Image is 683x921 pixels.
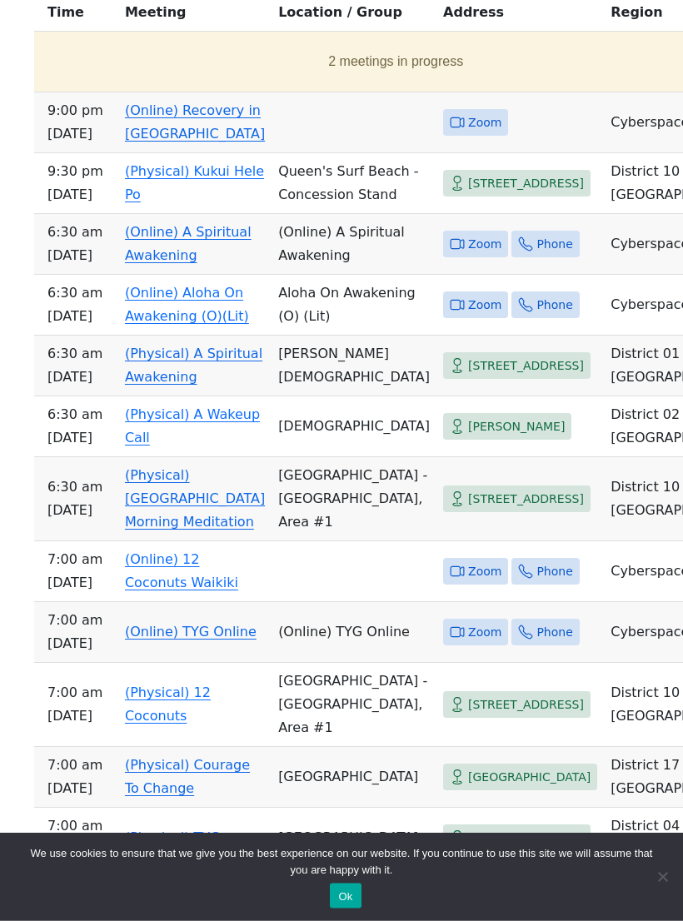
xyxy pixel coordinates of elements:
[272,748,436,809] td: [GEOGRAPHIC_DATA]
[272,397,436,458] td: [DEMOGRAPHIC_DATA]
[125,407,260,446] a: (Physical) A Wakeup Call
[47,549,112,572] span: 7:00 AM
[468,174,584,195] span: [STREET_ADDRESS]
[468,113,501,134] span: Zoom
[125,552,238,591] a: (Online) 12 Coconuts Waikiki
[125,164,264,203] a: (Physical) Kukui Hele Po
[468,623,501,644] span: Zoom
[272,603,436,664] td: (Online) TYG Online
[47,282,112,306] span: 6:30 AM
[272,664,436,748] td: [GEOGRAPHIC_DATA] - [GEOGRAPHIC_DATA], Area #1
[47,427,112,451] span: [DATE]
[125,830,221,846] a: (Physical) TYG
[272,154,436,215] td: Queen's Surf Beach - Concession Stand
[125,225,252,264] a: (Online) A Spiritual Awakening
[272,336,436,397] td: [PERSON_NAME][DEMOGRAPHIC_DATA]
[468,768,591,789] span: [GEOGRAPHIC_DATA]
[47,222,112,245] span: 6:30 AM
[125,468,265,530] a: (Physical) [GEOGRAPHIC_DATA] Morning Meditation
[468,695,584,716] span: [STREET_ADDRESS]
[34,2,118,32] th: Time
[468,417,565,438] span: [PERSON_NAME]
[47,610,112,633] span: 7:00 AM
[47,184,112,207] span: [DATE]
[47,123,112,147] span: [DATE]
[47,633,112,656] span: [DATE]
[47,476,112,500] span: 6:30 AM
[330,884,361,909] button: Ok
[125,103,265,142] a: (Online) Recovery in [GEOGRAPHIC_DATA]
[536,562,572,583] span: Phone
[272,809,436,869] td: [GEOGRAPHIC_DATA]
[47,754,112,778] span: 7:00 AM
[25,845,658,879] span: We use cookies to ensure that we give you the best experience on our website. If you continue to ...
[536,235,572,256] span: Phone
[125,625,257,640] a: (Online) TYG Online
[125,346,262,386] a: (Physical) A Spiritual Awakening
[468,562,501,583] span: Zoom
[47,343,112,366] span: 6:30 AM
[47,161,112,184] span: 9:30 PM
[47,778,112,801] span: [DATE]
[536,296,572,316] span: Phone
[468,490,584,510] span: [STREET_ADDRESS]
[47,245,112,268] span: [DATE]
[272,276,436,336] td: Aloha On Awakening (O) (Lit)
[468,829,584,849] span: [STREET_ADDRESS]
[47,815,112,839] span: 7:00 AM
[47,705,112,729] span: [DATE]
[272,215,436,276] td: (Online) A Spiritual Awakening
[47,404,112,427] span: 6:30 AM
[468,235,501,256] span: Zoom
[125,758,250,797] a: (Physical) Courage To Change
[125,685,211,724] a: (Physical) 12 Coconuts
[468,296,501,316] span: Zoom
[436,2,604,32] th: Address
[125,286,249,325] a: (Online) Aloha On Awakening (O)(Lit)
[468,356,584,377] span: [STREET_ADDRESS]
[47,572,112,595] span: [DATE]
[47,682,112,705] span: 7:00 AM
[536,623,572,644] span: Phone
[272,2,436,32] th: Location / Group
[47,366,112,390] span: [DATE]
[654,869,671,885] span: No
[272,458,436,542] td: [GEOGRAPHIC_DATA] - [GEOGRAPHIC_DATA], Area #1
[47,500,112,523] span: [DATE]
[118,2,272,32] th: Meeting
[47,100,112,123] span: 9:00 PM
[47,306,112,329] span: [DATE]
